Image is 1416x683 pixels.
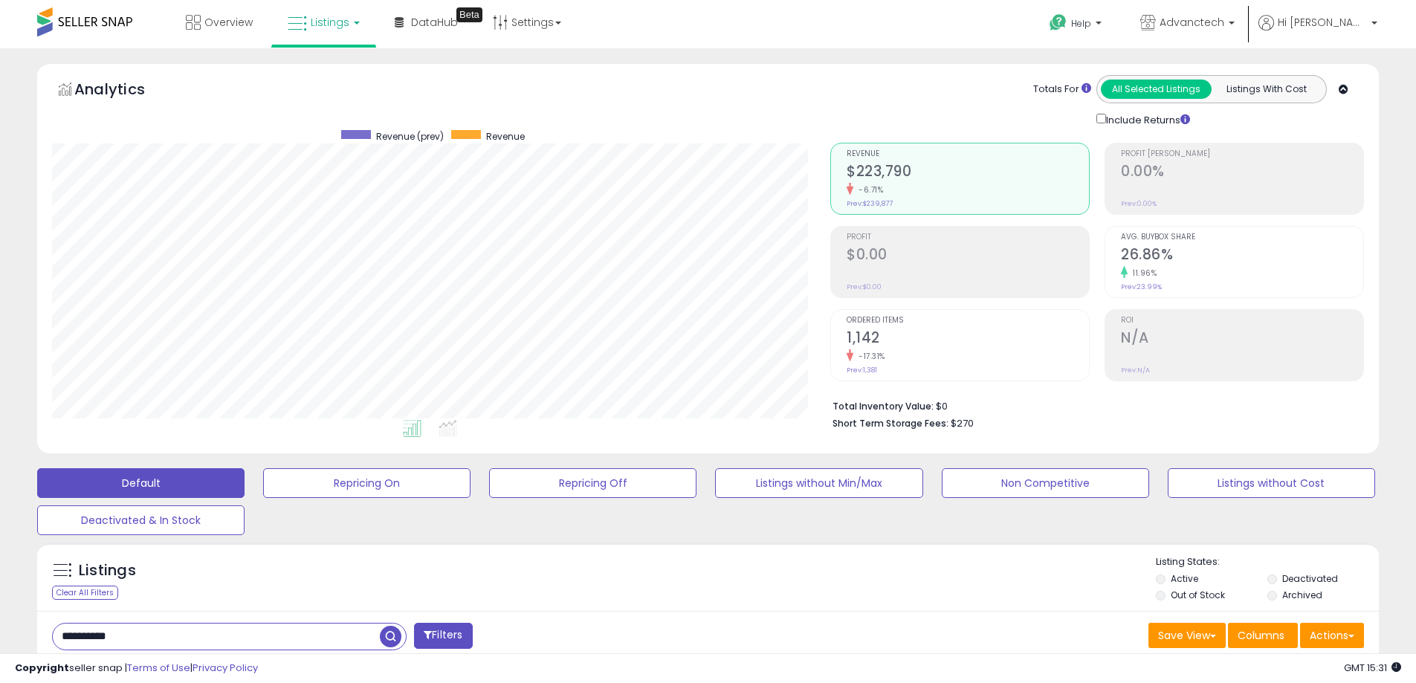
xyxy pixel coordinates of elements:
[847,366,877,375] small: Prev: 1,381
[1300,623,1364,648] button: Actions
[853,351,885,362] small: -17.31%
[1228,623,1298,648] button: Columns
[1160,15,1224,30] span: Advanctech
[833,396,1353,414] li: $0
[1121,199,1157,208] small: Prev: 0.00%
[193,661,258,675] a: Privacy Policy
[715,468,922,498] button: Listings without Min/Max
[1121,163,1363,183] h2: 0.00%
[853,184,883,195] small: -6.71%
[37,468,245,498] button: Default
[1033,82,1091,97] div: Totals For
[847,329,1089,349] h2: 1,142
[376,130,444,143] span: Revenue (prev)
[1278,15,1367,30] span: Hi [PERSON_NAME]
[1168,468,1375,498] button: Listings without Cost
[37,505,245,535] button: Deactivated & In Stock
[1121,246,1363,266] h2: 26.86%
[847,150,1089,158] span: Revenue
[1211,80,1322,99] button: Listings With Cost
[411,15,458,30] span: DataHub
[263,468,471,498] button: Repricing On
[74,79,174,103] h5: Analytics
[951,416,974,430] span: $270
[942,468,1149,498] button: Non Competitive
[1121,282,1162,291] small: Prev: 23.99%
[127,661,190,675] a: Terms of Use
[1121,233,1363,242] span: Avg. Buybox Share
[1344,661,1401,675] span: 2025-10-6 15:31 GMT
[1038,2,1116,48] a: Help
[847,246,1089,266] h2: $0.00
[1171,572,1198,585] label: Active
[1101,80,1212,99] button: All Selected Listings
[489,468,696,498] button: Repricing Off
[1128,268,1157,279] small: 11.96%
[1258,15,1377,48] a: Hi [PERSON_NAME]
[833,417,948,430] b: Short Term Storage Fees:
[847,199,893,208] small: Prev: $239,877
[204,15,253,30] span: Overview
[1282,589,1322,601] label: Archived
[414,623,472,649] button: Filters
[1085,111,1208,128] div: Include Returns
[456,7,482,22] div: Tooltip anchor
[1121,150,1363,158] span: Profit [PERSON_NAME]
[847,317,1089,325] span: Ordered Items
[15,661,258,676] div: seller snap | |
[1121,317,1363,325] span: ROI
[1049,13,1067,32] i: Get Help
[1282,572,1338,585] label: Deactivated
[311,15,349,30] span: Listings
[1148,623,1226,648] button: Save View
[1071,17,1091,30] span: Help
[847,163,1089,183] h2: $223,790
[486,130,525,143] span: Revenue
[1156,555,1379,569] p: Listing States:
[52,586,118,600] div: Clear All Filters
[15,661,69,675] strong: Copyright
[833,400,934,412] b: Total Inventory Value:
[1238,628,1284,643] span: Columns
[1121,329,1363,349] h2: N/A
[847,233,1089,242] span: Profit
[847,282,882,291] small: Prev: $0.00
[1171,589,1225,601] label: Out of Stock
[79,560,136,581] h5: Listings
[1121,366,1150,375] small: Prev: N/A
